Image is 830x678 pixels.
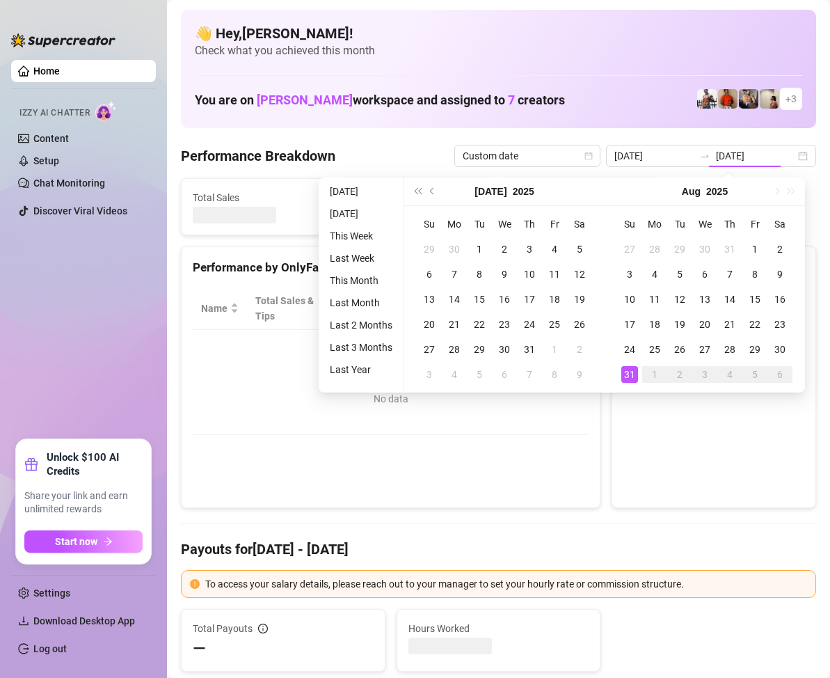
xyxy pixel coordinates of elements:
[623,258,804,277] div: Sales by OnlyFans Creator
[33,643,67,654] a: Log out
[425,287,496,330] th: Sales / Hour
[505,293,570,324] span: Chat Conversion
[193,258,589,277] div: Performance by OnlyFans Creator
[24,489,143,517] span: Share your link and earn unlimited rewards
[33,178,105,189] a: Chat Monitoring
[516,190,643,205] span: Messages Sent
[195,93,565,108] h1: You are on workspace and assigned to creators
[699,150,710,161] span: swap-right
[33,615,135,626] span: Download Desktop App
[33,133,69,144] a: Content
[739,89,758,109] img: George
[697,89,717,109] img: JUSTIN
[201,301,228,316] span: Name
[24,457,38,471] span: gift
[614,148,694,164] input: Start date
[33,155,59,166] a: Setup
[33,588,70,599] a: Settings
[181,146,335,166] h4: Performance Breakdown
[193,287,247,330] th: Name
[33,205,127,216] a: Discover Viral Videos
[257,93,353,107] span: [PERSON_NAME]
[508,93,515,107] span: 7
[205,576,807,592] div: To access your salary details, please reach out to your manager to set your hourly rate or commis...
[699,150,710,161] span: to
[408,621,589,636] span: Hours Worked
[258,624,268,633] span: info-circle
[433,293,477,324] span: Sales / Hour
[193,190,319,205] span: Total Sales
[343,293,406,324] div: Est. Hours Worked
[207,391,575,407] div: No data
[463,145,592,166] span: Custom date
[354,190,481,205] span: Active Chats
[24,530,143,553] button: Start nowarrow-right
[55,536,97,547] span: Start now
[718,89,737,109] img: Justin
[11,33,115,47] img: logo-BBDzfeDw.svg
[33,65,60,77] a: Home
[760,89,779,109] img: Ralphy
[247,287,335,330] th: Total Sales & Tips
[193,621,253,636] span: Total Payouts
[18,615,29,626] span: download
[497,287,589,330] th: Chat Conversion
[190,579,200,589] span: exclamation-circle
[19,107,90,120] span: Izzy AI Chatter
[195,24,802,43] h4: 👋 Hey, [PERSON_NAME] !
[181,539,816,559] h4: Payouts for [DATE] - [DATE]
[47,450,143,478] strong: Unlock $100 AI Credits
[716,148,795,164] input: End date
[785,91,797,107] span: + 3
[193,638,206,660] span: —
[584,152,593,160] span: calendar
[255,293,315,324] span: Total Sales & Tips
[103,537,113,546] span: arrow-right
[195,43,802,58] span: Check what you achieved this month
[95,101,117,121] img: AI Chatter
